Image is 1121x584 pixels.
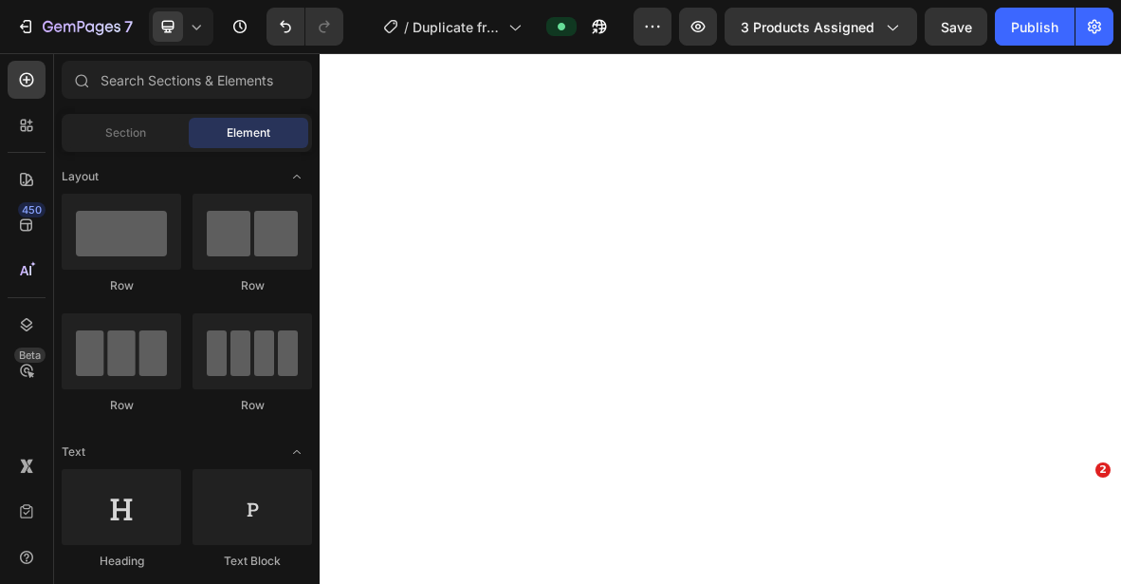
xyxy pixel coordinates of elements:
div: Row [193,277,312,294]
span: Duplicate from Advertorial Page - [DATE] 00:57:44 [413,17,501,37]
span: Layout [62,168,99,185]
div: 450 [18,202,46,217]
span: 2 [1095,462,1111,478]
iframe: Design area [320,53,1121,584]
div: Text Block [193,553,312,570]
span: / [404,17,409,37]
div: Row [62,397,181,414]
span: Save [941,19,972,35]
div: Beta [14,348,46,363]
button: Save [925,8,987,46]
div: Row [62,277,181,294]
input: Search Sections & Elements [62,61,312,99]
div: Undo/Redo [266,8,343,46]
p: 7 [124,15,133,38]
div: Heading [62,553,181,570]
iframe: Intercom live chat [1057,491,1102,537]
span: Text [62,443,85,461]
div: Publish [1011,17,1058,37]
button: 3 products assigned [725,8,917,46]
span: 3 products assigned [741,17,874,37]
span: Toggle open [282,437,312,467]
span: Section [105,124,146,141]
span: Toggle open [282,161,312,192]
button: 7 [8,8,141,46]
div: Row [193,397,312,414]
button: Publish [995,8,1075,46]
span: Element [227,124,270,141]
